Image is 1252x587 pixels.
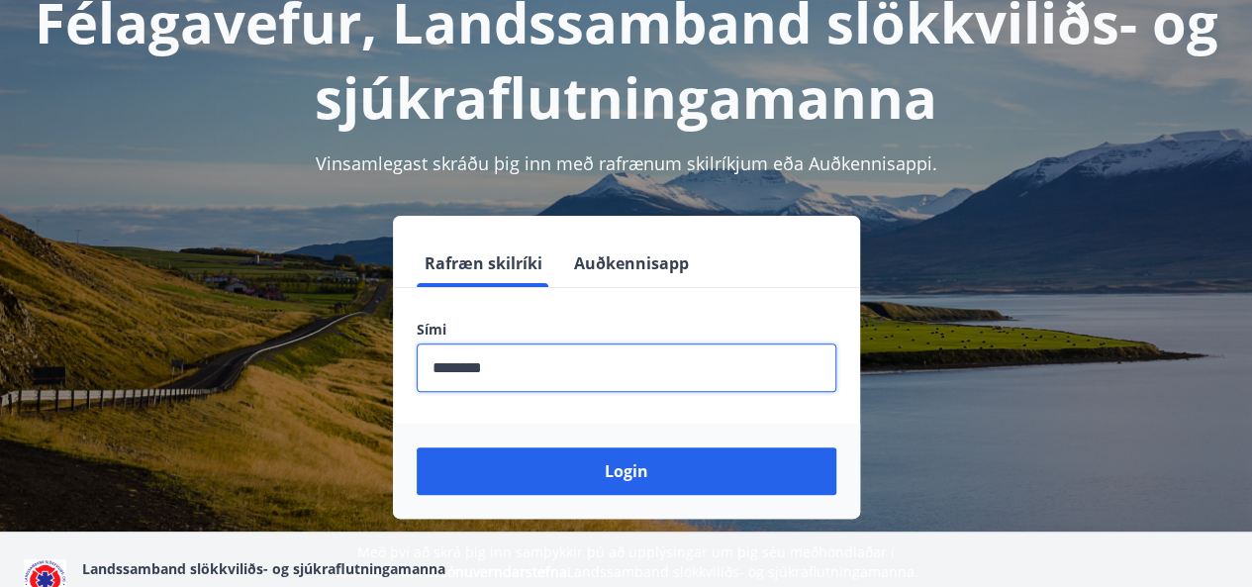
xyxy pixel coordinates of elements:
span: Landssamband slökkviliðs- og sjúkraflutningamanna [82,559,445,578]
label: Sími [417,320,836,340]
button: Rafræn skilríki [417,240,550,287]
span: Með því að skrá þig inn samþykkir þú að upplýsingar um þig séu meðhöndlaðar í samræmi við Landssa... [334,542,918,581]
span: Vinsamlegast skráðu þig inn með rafrænum skilríkjum eða Auðkennisappi. [316,151,937,175]
button: Login [417,447,836,495]
button: Auðkennisapp [566,240,697,287]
